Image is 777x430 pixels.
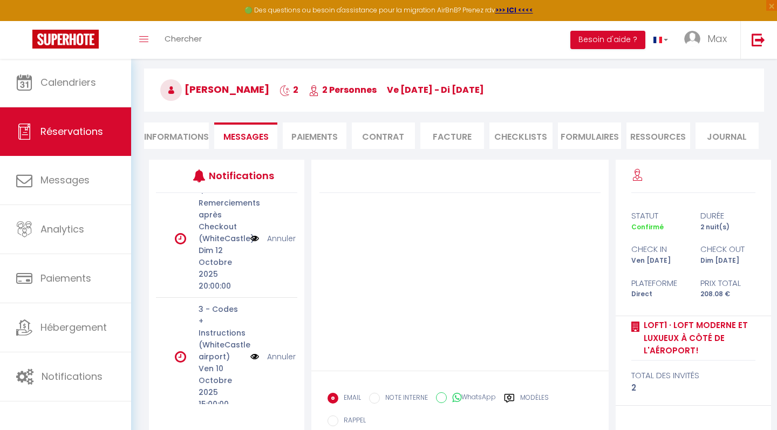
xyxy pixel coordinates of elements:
[32,30,99,49] img: Super Booking
[693,256,762,266] div: Dim [DATE]
[495,5,533,15] a: >>> ICI <<<<
[283,122,346,149] li: Paiements
[676,21,740,59] a: ... Max
[250,233,259,244] img: NO IMAGE
[338,415,366,427] label: RAPPEL
[570,31,645,49] button: Besoin d'aide ?
[352,122,415,149] li: Contrat
[199,244,243,292] p: Dim 12 Octobre 2025 20:00:00
[489,122,553,149] li: CHECKLISTS
[250,351,259,363] img: NO IMAGE
[447,392,496,404] label: WhatsApp
[338,393,361,405] label: EMAIL
[624,243,693,256] div: check in
[693,289,762,299] div: 208.08 €
[267,351,296,363] a: Annuler
[631,369,756,382] div: total des invités
[631,381,756,394] div: 2
[199,303,243,363] p: 3 - Codes + Instructions (WhiteCastle airport)
[144,122,209,149] li: Informations
[387,84,484,96] span: ve [DATE] - di [DATE]
[624,256,693,266] div: Ven [DATE]
[693,222,762,233] div: 2 nuit(s)
[40,125,103,138] span: Réservations
[380,393,428,405] label: NOTE INTERNE
[199,185,243,244] p: 4 - Remerciements après Checkout (WhiteCastle)
[165,33,202,44] span: Chercher
[309,84,377,96] span: 2 Personnes
[626,122,690,149] li: Ressources
[40,271,91,285] span: Paiements
[684,31,700,47] img: ...
[558,122,621,149] li: FORMULAIRES
[624,209,693,222] div: statut
[223,131,269,143] span: Messages
[40,173,90,187] span: Messages
[640,319,756,357] a: Loft1 · Loft Moderne et Luxueux à côté de l'aéroport!
[693,243,762,256] div: check out
[280,84,298,96] span: 2
[40,320,107,334] span: Hébergement
[624,277,693,290] div: Plateforme
[40,222,84,236] span: Analytics
[693,209,762,222] div: durée
[420,122,483,149] li: Facture
[209,163,268,188] h3: Notifications
[752,33,765,46] img: logout
[631,222,664,231] span: Confirmé
[520,393,549,406] label: Modèles
[42,370,103,383] span: Notifications
[156,21,210,59] a: Chercher
[696,122,759,149] li: Journal
[693,277,762,290] div: Prix total
[707,32,727,45] span: Max
[267,233,296,244] a: Annuler
[40,76,96,89] span: Calendriers
[199,363,243,410] p: Ven 10 Octobre 2025 15:00:00
[624,289,693,299] div: Direct
[160,83,269,96] span: [PERSON_NAME]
